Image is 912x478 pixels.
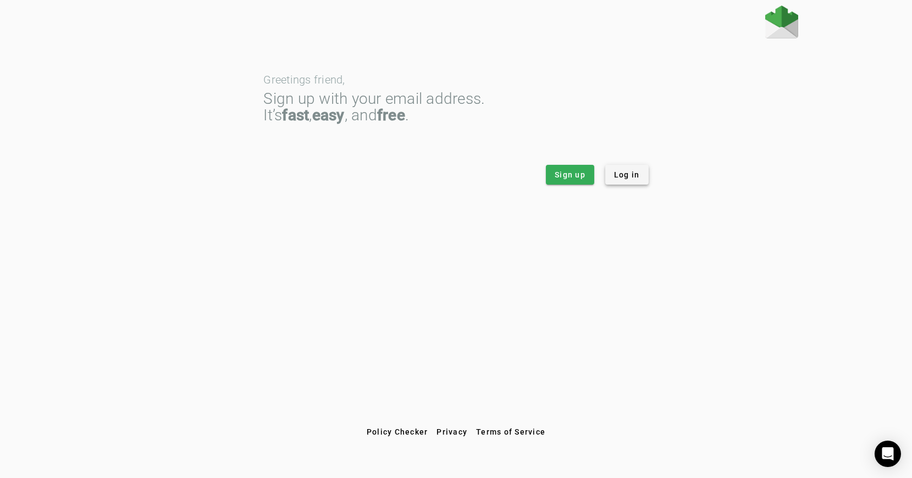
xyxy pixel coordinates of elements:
[362,422,433,442] button: Policy Checker
[614,169,640,180] span: Log in
[264,91,649,124] div: Sign up with your email address. It’s , , and .
[377,106,405,124] strong: free
[367,427,428,436] span: Policy Checker
[283,106,309,124] strong: fast
[264,74,649,85] div: Greetings friend,
[476,427,545,436] span: Terms of Service
[546,165,594,185] button: Sign up
[312,106,345,124] strong: easy
[436,427,467,436] span: Privacy
[875,441,901,467] div: Open Intercom Messenger
[555,169,585,180] span: Sign up
[605,165,649,185] button: Log in
[765,5,798,38] img: Fraudmarc Logo
[432,422,472,442] button: Privacy
[472,422,550,442] button: Terms of Service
